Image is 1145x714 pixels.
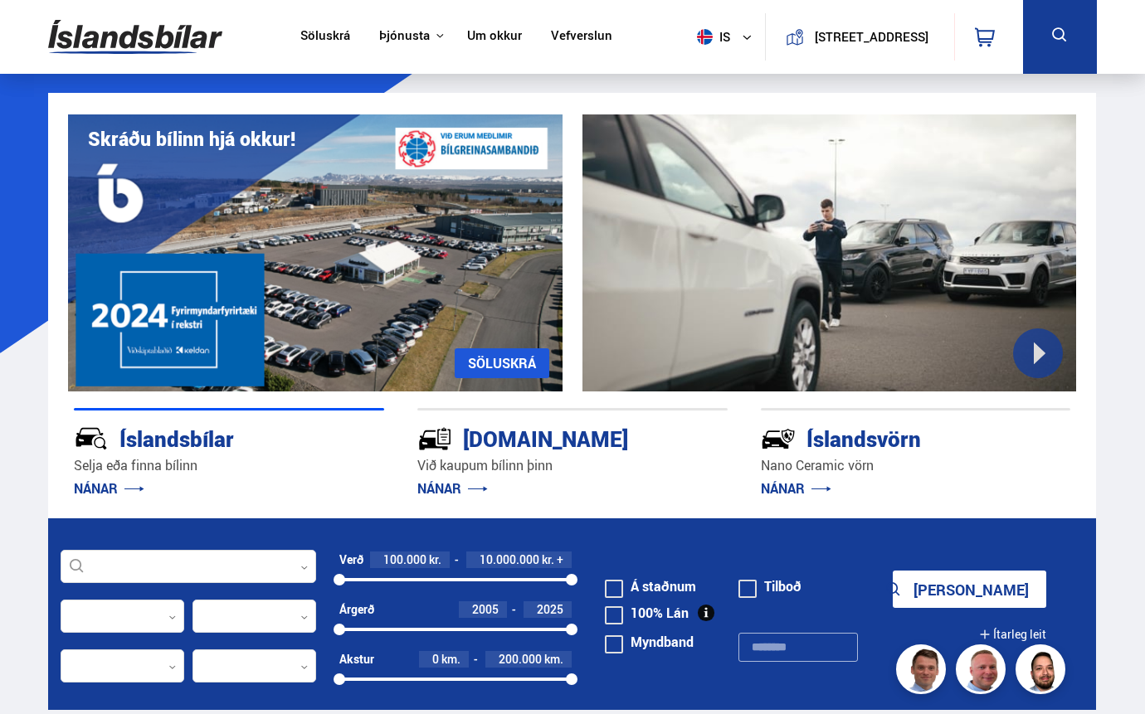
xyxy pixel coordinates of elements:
span: 2025 [537,601,563,617]
a: NÁNAR [417,479,488,498]
p: Selja eða finna bílinn [74,456,384,475]
span: 2005 [472,601,499,617]
button: [STREET_ADDRESS] [811,30,933,44]
label: Myndband [605,635,694,648]
a: [STREET_ADDRESS] [775,13,944,61]
div: Íslandsvörn [761,423,1012,452]
span: 200.000 [499,651,542,667]
img: FbJEzSuNWCJXmdc-.webp [899,647,948,697]
label: 100% Lán [605,606,689,619]
a: Um okkur [467,28,522,46]
img: -Svtn6bYgwAsiwNX.svg [761,421,796,456]
div: [DOMAIN_NAME] [417,423,669,452]
button: Þjónusta [379,28,430,44]
label: Tilboð [738,580,801,593]
label: Á staðnum [605,580,696,593]
div: Akstur [339,653,374,666]
span: km. [441,653,460,666]
img: svg+xml;base64,PHN2ZyB4bWxucz0iaHR0cDovL3d3dy53My5vcmcvMjAwMC9zdmciIHdpZHRoPSI1MTIiIGhlaWdodD0iNT... [697,29,713,45]
span: 100.000 [383,551,426,567]
span: 10.000.000 [480,551,539,567]
img: siFngHWaQ9KaOqBr.png [958,647,1008,697]
img: G0Ugv5HjCgRt.svg [48,10,222,64]
button: is [690,12,765,61]
span: kr. [542,553,554,566]
p: Nano Ceramic vörn [761,456,1071,475]
img: tr5P-W3DuiFaO7aO.svg [417,421,452,456]
a: Söluskrá [300,28,350,46]
img: eKx6w-_Home_640_.png [68,114,563,391]
span: 0 [432,651,439,667]
a: SÖLUSKRÁ [455,348,549,378]
a: NÁNAR [74,479,144,498]
span: is [690,29,732,45]
span: kr. [429,553,441,566]
span: + [557,553,563,566]
a: NÁNAR [761,479,831,498]
button: Ítarleg leit [979,615,1046,653]
button: [PERSON_NAME] [893,571,1046,608]
span: km. [544,653,563,666]
p: Við kaupum bílinn þinn [417,456,728,475]
h1: Skráðu bílinn hjá okkur! [88,128,295,150]
a: Vefverslun [551,28,612,46]
div: Árgerð [339,603,374,616]
img: JRvxyua_JYH6wB4c.svg [74,421,109,456]
img: nhp88E3Fdnt1Opn2.png [1018,647,1068,697]
div: Verð [339,553,363,566]
div: Íslandsbílar [74,423,325,452]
